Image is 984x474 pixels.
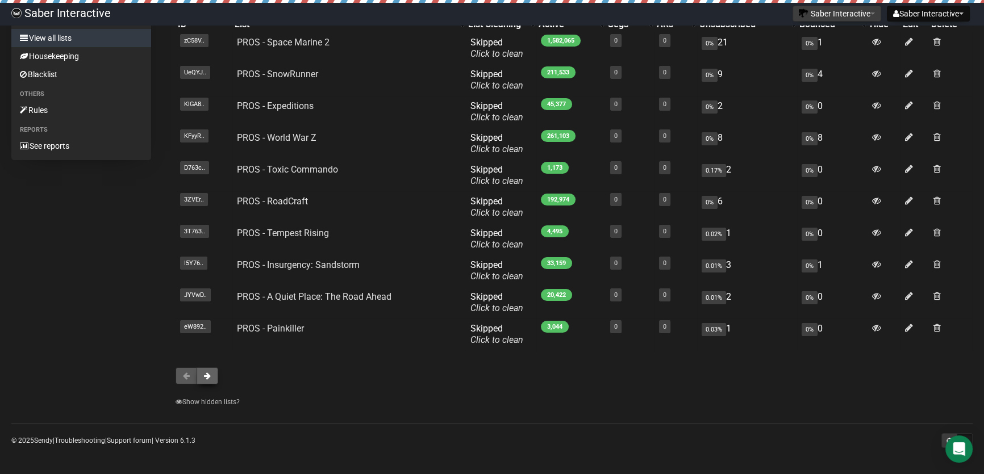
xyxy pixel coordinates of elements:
[11,137,151,155] a: See reports
[180,66,210,79] span: UeQYJ..
[176,398,240,406] a: Show hidden lists?
[541,194,576,205] span: 192,974
[663,69,666,76] a: 0
[470,48,523,59] a: Click to clean
[11,29,151,47] a: View all lists
[541,35,581,47] span: 1,582,065
[697,96,797,128] td: 2
[237,291,391,302] a: PROS - A Quiet Place: The Road Ahead
[180,98,209,111] span: KlGA8..
[802,164,818,177] span: 0%
[614,132,618,140] a: 0
[614,100,618,108] a: 0
[802,196,818,209] span: 0%
[237,228,329,238] a: PROS - Tempest Rising
[797,318,868,350] td: 0
[11,65,151,83] a: Blacklist
[470,69,523,91] span: Skipped
[702,100,718,114] span: 0%
[180,34,209,47] span: zC58V..
[614,164,618,171] a: 0
[797,223,868,255] td: 0
[797,128,868,160] td: 8
[541,66,576,78] span: 211,533
[11,434,195,447] p: © 2025 | | | Version 6.1.3
[887,6,970,22] button: Saber Interactive
[702,259,726,272] span: 0.01%
[614,228,618,235] a: 0
[470,164,523,186] span: Skipped
[802,323,818,336] span: 0%
[663,37,666,44] a: 0
[797,255,868,287] td: 1
[470,144,523,154] a: Click to clean
[541,225,569,237] span: 4,495
[237,132,316,143] a: PROS - World War Z
[470,80,523,91] a: Click to clean
[663,291,666,299] a: 0
[697,255,797,287] td: 3
[237,323,304,334] a: PROS - Painkiller
[180,288,211,301] span: JYVwD..
[802,259,818,272] span: 0%
[11,87,151,101] li: Others
[55,437,105,444] a: Troubleshooting
[541,130,576,142] span: 261,103
[470,175,523,186] a: Click to clean
[697,191,797,223] td: 6
[237,100,314,111] a: PROS - Expeditions
[470,196,523,218] span: Skipped
[702,291,726,304] span: 0.01%
[702,37,718,50] span: 0%
[702,132,718,145] span: 0%
[663,164,666,171] a: 0
[663,228,666,235] a: 0
[470,239,523,250] a: Click to clean
[697,32,797,64] td: 21
[802,37,818,50] span: 0%
[799,9,808,18] img: 1.png
[470,303,523,313] a: Click to clean
[470,37,523,59] span: Skipped
[180,320,211,333] span: eW892..
[797,160,868,191] td: 0
[945,435,973,463] div: Open Intercom Messenger
[180,257,207,270] span: I5Y76..
[541,162,569,174] span: 1,173
[614,196,618,203] a: 0
[614,37,618,44] a: 0
[11,8,22,18] img: ec1bccd4d48495f5e7d53d9a520ba7e5
[541,289,572,301] span: 20,422
[541,321,569,333] span: 3,044
[802,100,818,114] span: 0%
[702,196,718,209] span: 0%
[180,161,209,174] span: D763c..
[541,98,572,110] span: 45,377
[697,287,797,318] td: 2
[470,291,523,313] span: Skipped
[697,64,797,96] td: 9
[702,164,726,177] span: 0.17%
[802,291,818,304] span: 0%
[614,291,618,299] a: 0
[237,69,318,79] a: PROS - SnowRunner
[797,96,868,128] td: 0
[702,323,726,336] span: 0.03%
[107,437,152,444] a: Support forum
[34,437,53,444] a: Sendy
[802,228,818,241] span: 0%
[180,129,209,142] span: KFyyR..
[470,228,523,250] span: Skipped
[802,69,818,82] span: 0%
[663,259,666,267] a: 0
[614,259,618,267] a: 0
[614,69,618,76] a: 0
[797,64,868,96] td: 4
[470,323,523,345] span: Skipped
[797,32,868,64] td: 1
[180,193,208,206] span: 3ZVEr..
[11,101,151,119] a: Rules
[541,257,572,269] span: 33,159
[702,228,726,241] span: 0.02%
[797,287,868,318] td: 0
